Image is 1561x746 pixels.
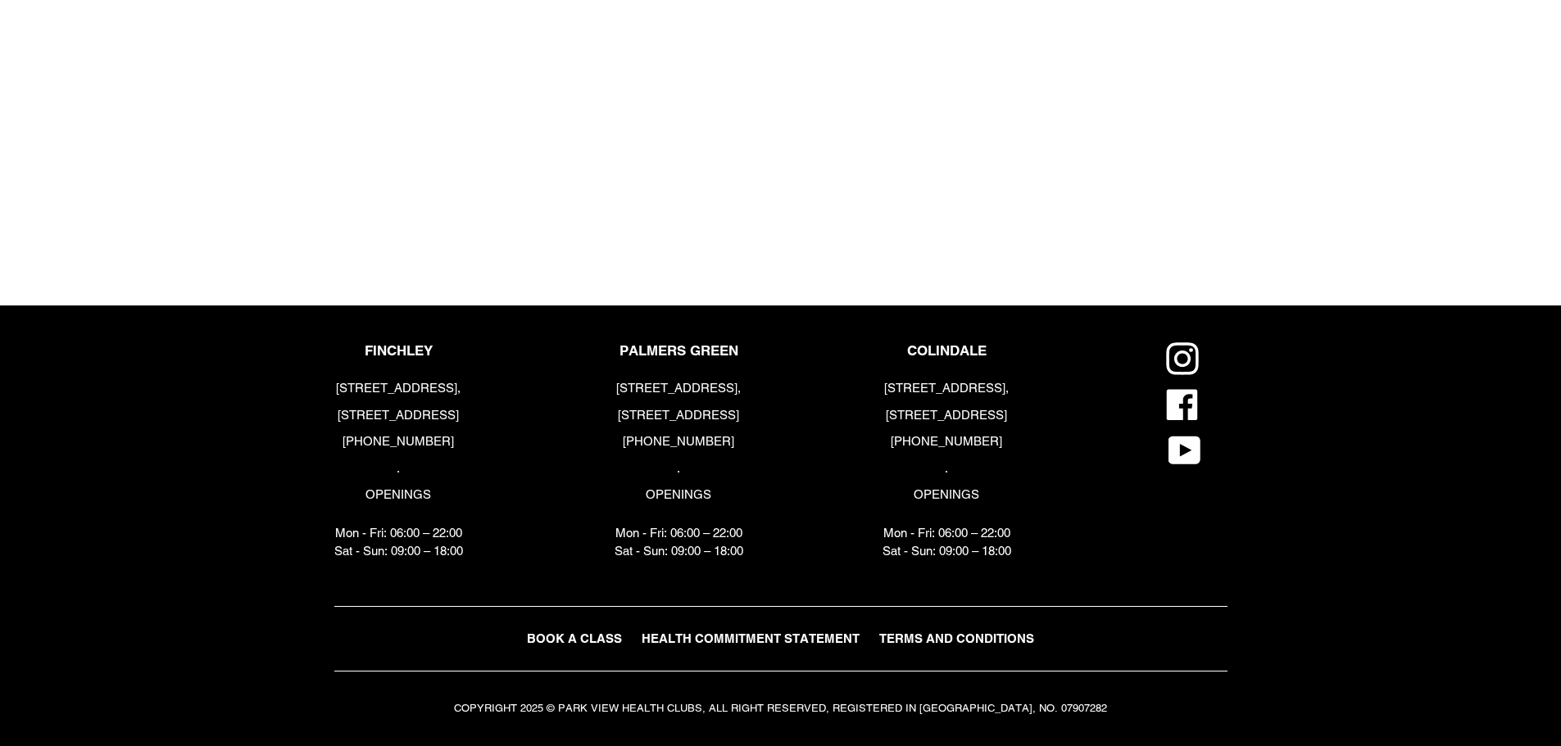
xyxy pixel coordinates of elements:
[883,524,1011,561] p: Mon - Fri: 06:00 – 22:00 Sat - Sun: 09:00 – 18:00
[615,379,743,398] p: [STREET_ADDRESS],
[334,524,463,561] p: Mon - Fri: 06:00 – 22:00 Sat - Sun: 09:00 – 18:00
[883,379,1011,398] p: [STREET_ADDRESS],
[615,432,743,451] p: [PHONE_NUMBER]
[334,459,463,478] p: .
[615,459,743,478] p: .
[334,406,463,425] p: [STREET_ADDRESS]
[615,524,743,561] p: Mon - Fri: 06:00 – 22:00 Sat - Sun: 09:00 – 18:00
[519,627,630,651] a: BOOK A CLASS
[334,432,463,451] p: [PHONE_NUMBER]
[527,631,622,645] span: BOOK A CLASS
[883,432,1011,451] p: [PHONE_NUMBER]
[883,459,1011,478] p: .
[334,486,463,504] p: OPENINGS
[615,406,743,425] p: [STREET_ADDRESS]
[883,406,1011,425] p: [STREET_ADDRESS]
[615,486,743,504] p: OPENINGS
[633,627,868,651] a: HEALTH COMMITMENT STATEMENT
[879,631,1034,645] span: TERMS AND CONDITIONS
[871,627,1042,651] a: TERMS AND CONDITIONS
[615,342,743,359] p: PALMERS GREEN
[334,342,463,359] p: FINCHLEY
[454,702,1107,714] small: COPYRIGHT 2025 © PARK VIEW HEALTH CLUBS, ALL RIGHT RESERVED, REGISTERED IN [GEOGRAPHIC_DATA], NO....
[883,486,1011,504] p: OPENINGS
[334,379,463,398] p: [STREET_ADDRESS],
[883,342,1011,359] p: COLINDALE
[642,631,860,645] span: HEALTH COMMITMENT STATEMENT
